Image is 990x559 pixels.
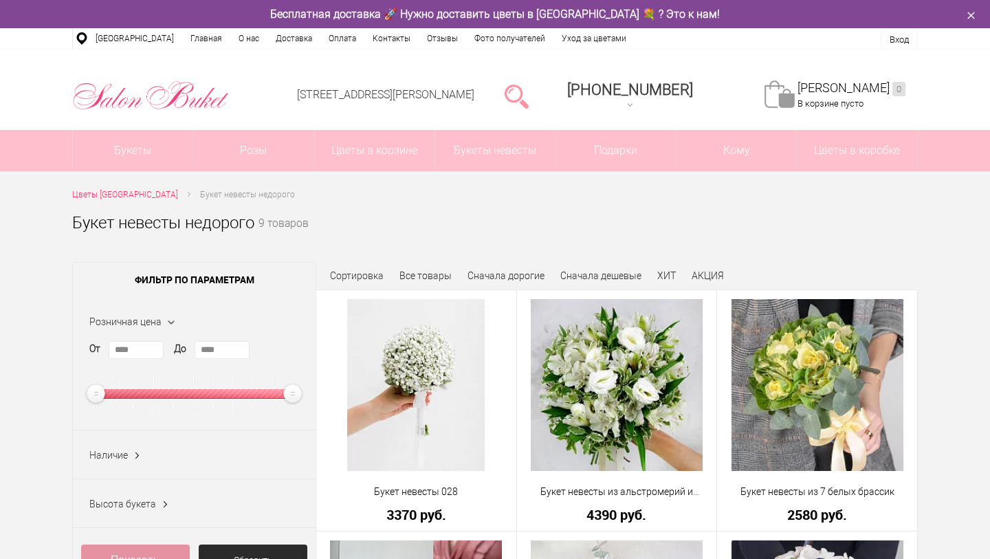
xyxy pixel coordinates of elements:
[657,270,676,281] a: ХИТ
[467,270,544,281] a: Сначала дорогие
[692,270,724,281] a: АКЦИЯ
[174,342,186,356] label: До
[526,507,708,522] a: 4390 руб.
[555,130,676,171] a: Подарки
[73,263,316,297] span: Фильтр по параметрам
[526,485,708,499] a: Букет невесты из альстромерий и эустомы
[230,28,267,49] a: О нас
[267,28,320,49] a: Доставка
[726,507,908,522] a: 2580 руб.
[399,270,452,281] a: Все товары
[567,81,693,98] span: [PHONE_NUMBER]
[419,28,466,49] a: Отзывы
[559,76,701,116] a: [PHONE_NUMBER]
[347,299,485,471] img: Букет невесты 028
[72,210,254,235] h1: Букет невесты недорого
[89,450,128,461] span: Наличие
[194,130,314,171] a: Розы
[72,190,178,199] span: Цветы [GEOGRAPHIC_DATA]
[72,78,230,113] img: Цветы Нижний Новгород
[330,270,384,281] span: Сортировка
[466,28,553,49] a: Фото получателей
[73,130,193,171] a: Букеты
[560,270,641,281] a: Сначала дешевые
[325,485,507,499] a: Букет невесты 028
[89,342,100,356] label: От
[72,188,178,202] a: Цветы [GEOGRAPHIC_DATA]
[258,219,309,252] small: 9 товаров
[676,130,797,171] span: Кому
[297,88,474,101] a: [STREET_ADDRESS][PERSON_NAME]
[531,299,703,471] img: Букет невесты из альстромерий и эустомы
[200,190,295,199] span: Букет невесты недорого
[892,82,905,96] ins: 0
[314,130,434,171] a: Цветы в корзине
[182,28,230,49] a: Главная
[797,80,905,96] a: [PERSON_NAME]
[89,498,156,509] span: Высота букета
[89,316,162,327] span: Розничная цена
[364,28,419,49] a: Контакты
[553,28,635,49] a: Уход за цветами
[320,28,364,49] a: Оплата
[62,7,928,21] div: Бесплатная доставка 🚀 Нужно доставить цветы в [GEOGRAPHIC_DATA] 💐 ? Это к нам!
[797,130,917,171] a: Цветы в коробке
[325,507,507,522] a: 3370 руб.
[797,98,863,109] span: В корзине пусто
[87,28,182,49] a: [GEOGRAPHIC_DATA]
[890,34,909,45] a: Вход
[726,485,908,499] a: Букет невесты из 7 белых брассик
[435,130,555,171] a: Букеты невесты
[731,299,903,471] img: Букет невесты из 7 белых брассик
